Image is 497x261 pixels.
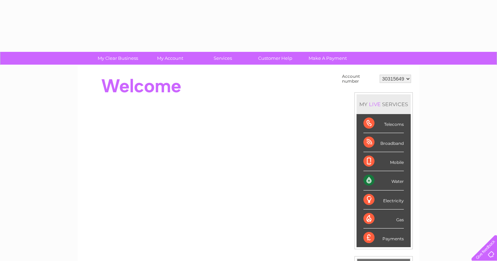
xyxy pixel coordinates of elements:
[363,133,404,152] div: Broadband
[357,94,411,114] div: MY SERVICES
[363,171,404,190] div: Water
[142,52,199,65] a: My Account
[363,229,404,247] div: Payments
[247,52,304,65] a: Customer Help
[363,209,404,229] div: Gas
[299,52,356,65] a: Make A Payment
[194,52,251,65] a: Services
[368,101,382,108] div: LIVE
[363,114,404,133] div: Telecoms
[363,152,404,171] div: Mobile
[340,72,378,85] td: Account number
[89,52,146,65] a: My Clear Business
[363,190,404,209] div: Electricity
